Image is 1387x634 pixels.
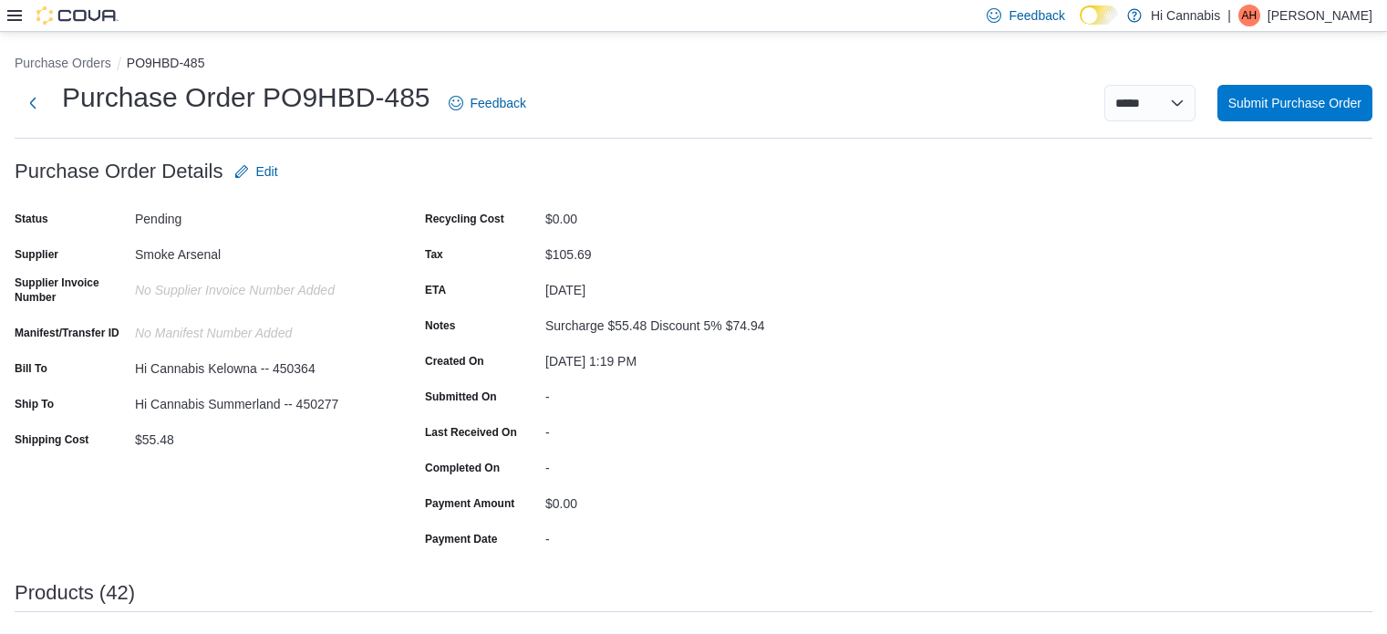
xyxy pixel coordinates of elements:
div: [DATE] 1:19 PM [545,347,790,369]
label: Payment Date [425,532,497,546]
div: Pending [135,204,379,226]
div: Surcharge $55.48 Discount 5% $74.94 [545,311,790,333]
h3: Purchase Order Details [15,161,223,182]
div: - [545,382,790,404]
div: $55.48 [135,425,379,447]
div: Hi Cannabis Kelowna -- 450364 [135,354,379,376]
span: Dark Mode [1080,25,1081,26]
button: PO9HBD-485 [127,56,205,70]
div: Amy Houle [1238,5,1260,26]
div: - [545,418,790,440]
span: AH [1242,5,1258,26]
button: Edit [227,153,285,190]
span: Feedback [471,94,526,112]
label: Shipping Cost [15,432,88,447]
label: Notes [425,318,455,333]
div: Smoke Arsenal [135,240,379,262]
div: $0.00 [545,489,790,511]
button: Submit Purchase Order [1217,85,1372,121]
span: Edit [256,162,278,181]
label: ETA [425,283,446,297]
label: Supplier Invoice Number [15,275,128,305]
p: | [1227,5,1231,26]
div: - [545,453,790,475]
div: Hi Cannabis Summerland -- 450277 [135,390,379,411]
p: [PERSON_NAME] [1268,5,1372,26]
div: No Manifest Number added [135,318,379,340]
div: No Supplier Invoice Number added [135,275,379,297]
label: Recycling Cost [425,212,504,226]
span: Feedback [1009,6,1064,25]
label: Tax [425,247,443,262]
label: Supplier [15,247,58,262]
div: $105.69 [545,240,790,262]
nav: An example of EuiBreadcrumbs [15,54,1372,76]
label: Ship To [15,397,54,411]
span: Submit Purchase Order [1228,94,1361,112]
label: Submitted On [425,390,497,404]
label: Created On [425,354,484,369]
label: Bill To [15,361,47,376]
label: Manifest/Transfer ID [15,326,119,340]
label: Last Received On [425,425,517,440]
button: Purchase Orders [15,56,111,70]
input: Dark Mode [1080,5,1118,25]
h3: Products (42) [15,582,135,604]
label: Completed On [425,461,500,475]
label: Status [15,212,48,226]
a: Feedback [441,85,533,121]
div: [DATE] [545,275,790,297]
div: $0.00 [545,204,790,226]
div: - [545,525,790,546]
img: Cova [36,6,119,25]
p: Hi Cannabis [1151,5,1220,26]
button: Next [15,85,51,121]
h1: Purchase Order PO9HBD-485 [62,79,430,116]
label: Payment Amount [425,496,514,511]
